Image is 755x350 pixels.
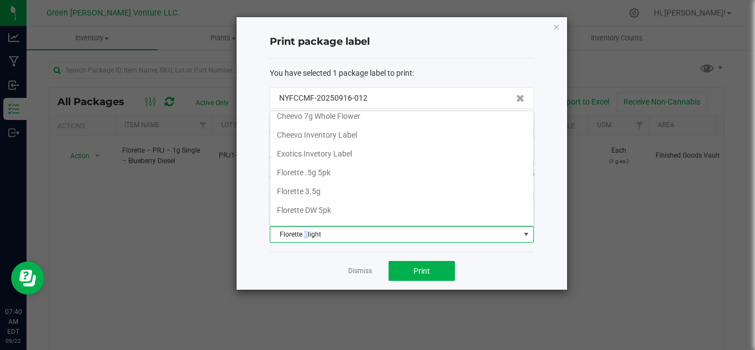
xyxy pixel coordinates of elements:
iframe: Resource center [11,262,44,295]
span: Florette Flight [270,227,520,242]
div: Select a label template. [261,215,542,226]
h4: Print package label [270,35,534,49]
a: Dismiss [348,267,372,276]
button: Print [389,261,455,281]
div: To proceed, please select a printer. [261,154,542,171]
div: : [270,67,534,79]
span: Print [413,267,430,275]
li: Florette 3.5g [270,182,533,201]
li: Florette DW 5pk [270,201,533,220]
li: Florette .5g 5pk [270,163,533,182]
li: Cheevo 7g Whole Flower [270,107,533,126]
span: NYFCCMF-20250916-012 [279,92,368,104]
li: Cheevo Inventory Label [270,126,533,144]
li: Exotics Invetory Label [270,144,533,163]
li: Florette Exotics [270,220,533,238]
span: You have selected 1 package label to print [270,69,412,77]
